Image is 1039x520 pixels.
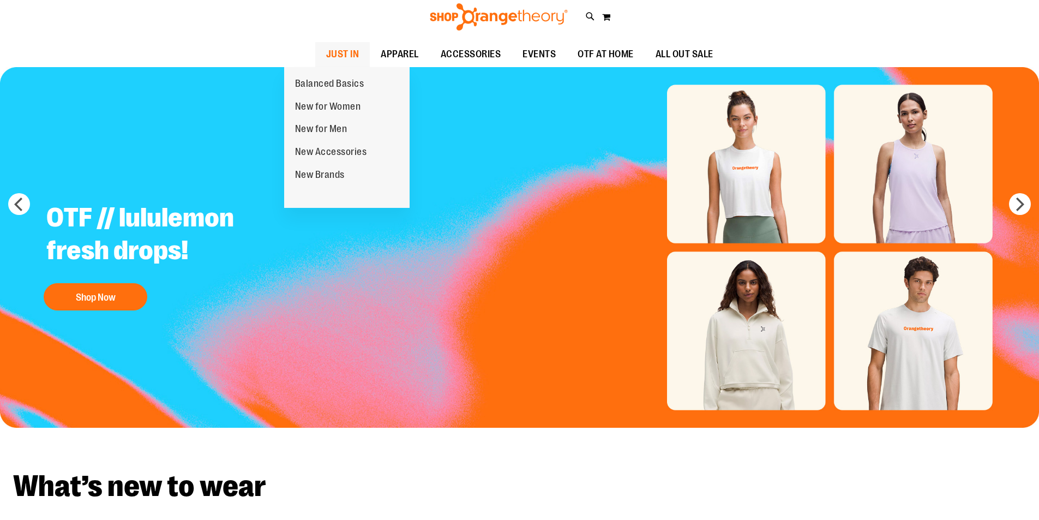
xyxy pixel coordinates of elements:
[326,42,359,67] span: JUST IN
[13,471,1026,501] h2: What’s new to wear
[295,101,361,115] span: New for Women
[8,193,30,215] button: prev
[38,193,309,316] a: OTF // lululemon fresh drops! Shop Now
[441,42,501,67] span: ACCESSORIES
[578,42,634,67] span: OTF AT HOME
[656,42,713,67] span: ALL OUT SALE
[38,193,309,278] h2: OTF // lululemon fresh drops!
[1009,193,1031,215] button: next
[522,42,556,67] span: EVENTS
[381,42,419,67] span: APPAREL
[295,123,347,137] span: New for Men
[44,283,147,310] button: Shop Now
[295,169,345,183] span: New Brands
[295,146,367,160] span: New Accessories
[428,3,569,31] img: Shop Orangetheory
[295,78,364,92] span: Balanced Basics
